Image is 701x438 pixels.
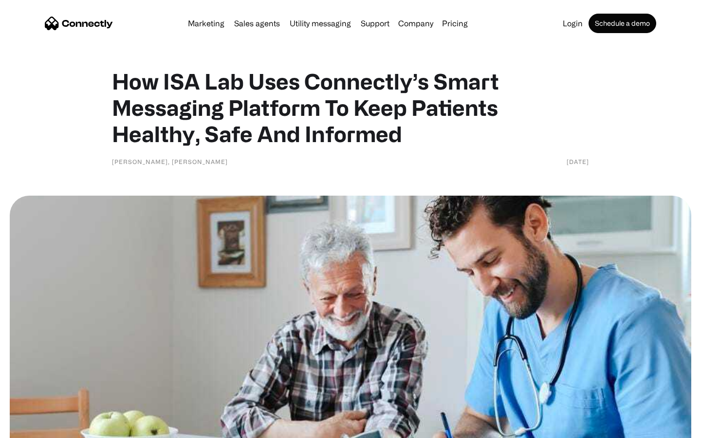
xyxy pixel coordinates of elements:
[395,17,436,30] div: Company
[230,19,284,27] a: Sales agents
[567,157,589,166] div: [DATE]
[19,421,58,435] ul: Language list
[398,17,433,30] div: Company
[112,157,228,166] div: [PERSON_NAME], [PERSON_NAME]
[45,16,113,31] a: home
[589,14,656,33] a: Schedule a demo
[112,68,589,147] h1: How ISA Lab Uses Connectly’s Smart Messaging Platform To Keep Patients Healthy, Safe And Informed
[286,19,355,27] a: Utility messaging
[438,19,472,27] a: Pricing
[357,19,393,27] a: Support
[184,19,228,27] a: Marketing
[559,19,587,27] a: Login
[10,421,58,435] aside: Language selected: English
